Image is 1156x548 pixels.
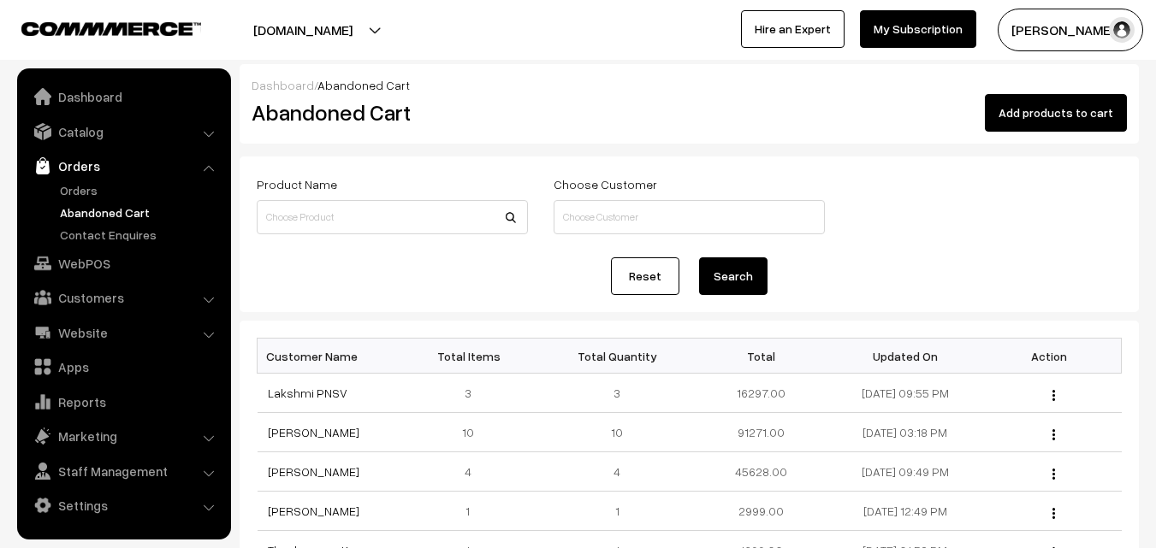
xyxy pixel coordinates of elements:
a: Lakshmi PNSV [268,386,347,400]
td: [DATE] 09:55 PM [833,374,977,413]
img: Menu [1052,468,1055,480]
td: [DATE] 03:18 PM [833,413,977,452]
span: Abandoned Cart [317,78,410,92]
td: 10 [401,413,545,452]
a: Abandoned Cart [56,203,225,221]
label: Product Name [257,175,337,193]
div: / [252,76,1127,94]
a: Orders [56,181,225,199]
a: WebPOS [21,248,225,279]
button: Search [699,257,768,295]
th: Total Items [401,339,545,374]
input: Choose Customer [554,200,825,234]
a: Website [21,317,225,348]
a: Staff Management [21,456,225,486]
button: [PERSON_NAME] [998,9,1143,51]
a: Marketing [21,421,225,451]
td: 4 [545,452,689,492]
td: [DATE] 12:49 PM [833,492,977,531]
a: Reports [21,386,225,417]
td: 1 [401,492,545,531]
a: COMMMERCE [21,17,171,38]
a: Catalog [21,116,225,147]
button: Add products to cart [985,94,1127,132]
label: Choose Customer [554,175,657,193]
td: 2999.00 [689,492,833,531]
td: 1 [545,492,689,531]
th: Total [689,339,833,374]
img: Menu [1052,429,1055,440]
a: Settings [21,490,225,521]
th: Customer Name [258,339,401,374]
td: 45628.00 [689,452,833,492]
button: [DOMAIN_NAME] [193,9,412,51]
img: Menu [1052,508,1055,519]
a: Customers [21,282,225,313]
input: Choose Product [257,200,528,234]
a: Reset [611,257,679,295]
img: COMMMERCE [21,22,201,35]
a: My Subscription [860,10,976,48]
h2: Abandoned Cart [252,99,526,126]
a: [PERSON_NAME] [268,464,359,479]
td: 3 [545,374,689,413]
a: Hire an Expert [741,10,845,48]
img: user [1109,17,1135,43]
td: 16297.00 [689,374,833,413]
img: Menu [1052,390,1055,401]
th: Updated On [833,339,977,374]
a: Dashboard [252,78,314,92]
th: Action [977,339,1121,374]
a: [PERSON_NAME] [268,425,359,439]
td: 4 [401,452,545,492]
a: Orders [21,150,225,181]
a: Apps [21,351,225,382]
td: 3 [401,374,545,413]
td: [DATE] 09:49 PM [833,452,977,492]
a: Dashboard [21,81,225,112]
td: 91271.00 [689,413,833,452]
th: Total Quantity [545,339,689,374]
a: [PERSON_NAME] [268,504,359,518]
td: 10 [545,413,689,452]
a: Contact Enquires [56,226,225,244]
